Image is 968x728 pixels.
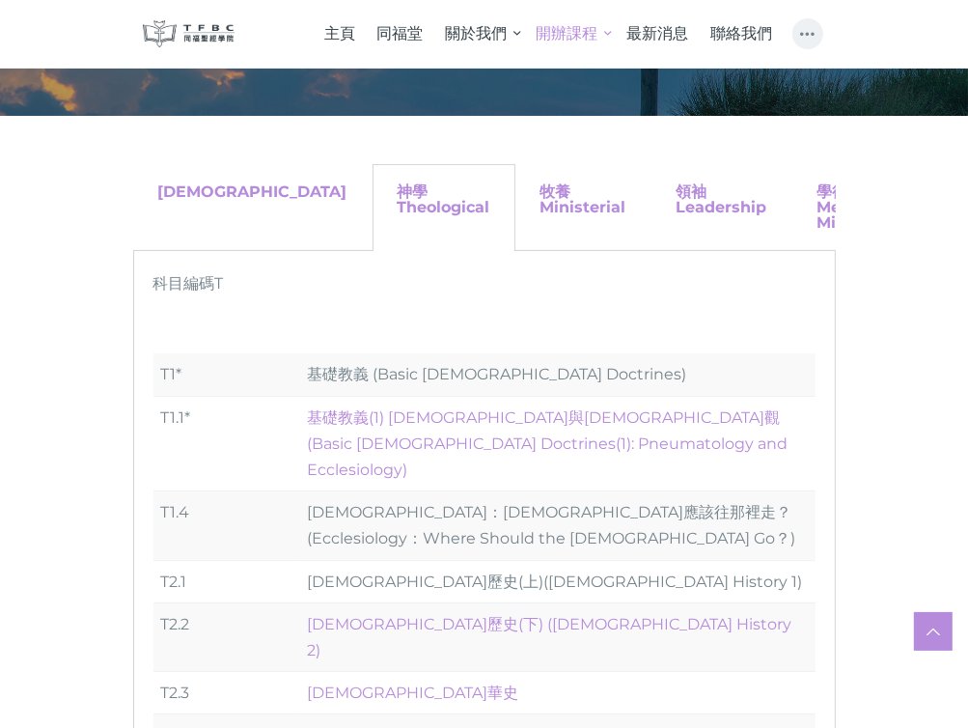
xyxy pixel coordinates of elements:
[324,24,355,42] span: 主頁
[540,182,626,216] a: 牧養 Ministerial
[153,491,300,560] td: T1.4
[153,602,300,671] td: T2.2
[677,182,767,216] a: 領袖 Leadership
[525,10,616,58] a: 開辦課程
[153,274,215,293] span: 科目編碼
[308,615,792,659] a: [DEMOGRAPHIC_DATA]歷史(下) ([DEMOGRAPHIC_DATA] History 2)
[445,24,507,42] span: 關於我們
[153,396,300,491] td: T1.1*
[366,10,433,58] a: 同福堂
[914,612,953,651] a: Scroll to top
[817,182,896,232] a: 學徒實習 Mentored Ministry
[376,24,423,42] span: 同福堂
[536,24,597,42] span: 開辦課程
[300,353,816,396] td: 基礎教義 (Basic [DEMOGRAPHIC_DATA] Doctrines)
[616,10,699,58] a: 最新消息
[434,10,525,58] a: 關於我們
[398,182,490,216] a: 神學 Theological
[153,672,300,714] td: T2.3
[143,20,235,47] img: 同福聖經學院 TFBC
[314,10,366,58] a: 主頁
[215,274,224,293] span: T
[308,684,519,702] a: [DEMOGRAPHIC_DATA]華史
[710,24,772,42] span: 聯絡我們
[308,408,788,479] a: 基礎教義(1) [DEMOGRAPHIC_DATA]與[DEMOGRAPHIC_DATA]觀 (Basic [DEMOGRAPHIC_DATA] Doctrines(1): Pneumatolo...
[627,24,689,42] span: 最新消息
[300,491,816,560] td: [DEMOGRAPHIC_DATA]：[DEMOGRAPHIC_DATA]應該往那裡走？ (Ecclesiology：Where Should the [DEMOGRAPHIC_DATA] Go？)
[300,560,816,602] td: [DEMOGRAPHIC_DATA]歷史(上)([DEMOGRAPHIC_DATA] History 1)
[700,10,783,58] a: 聯絡我們
[158,182,347,201] a: [DEMOGRAPHIC_DATA]
[153,560,300,602] td: T2.1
